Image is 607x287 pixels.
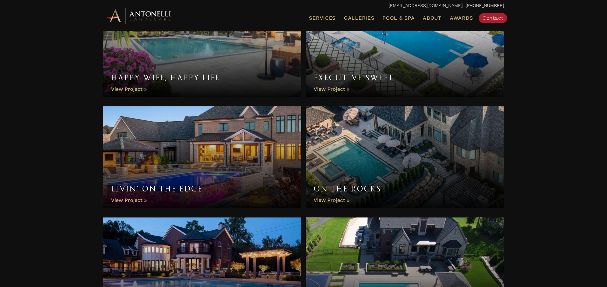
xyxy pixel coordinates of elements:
[103,2,504,10] p: | [PHONE_NUMBER]
[420,14,444,22] a: About
[380,14,417,22] a: Pool & Spa
[306,14,338,22] a: Services
[450,15,473,21] span: Awards
[423,16,442,21] span: About
[479,13,507,23] a: Contact
[447,14,476,22] a: Awards
[382,15,415,21] span: Pool & Spa
[341,14,377,22] a: Galleries
[309,16,336,21] span: Services
[389,3,462,8] a: [EMAIL_ADDRESS][DOMAIN_NAME]
[483,15,503,21] span: Contact
[103,7,173,24] img: Antonelli Horizontal Logo
[344,15,374,21] span: Galleries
